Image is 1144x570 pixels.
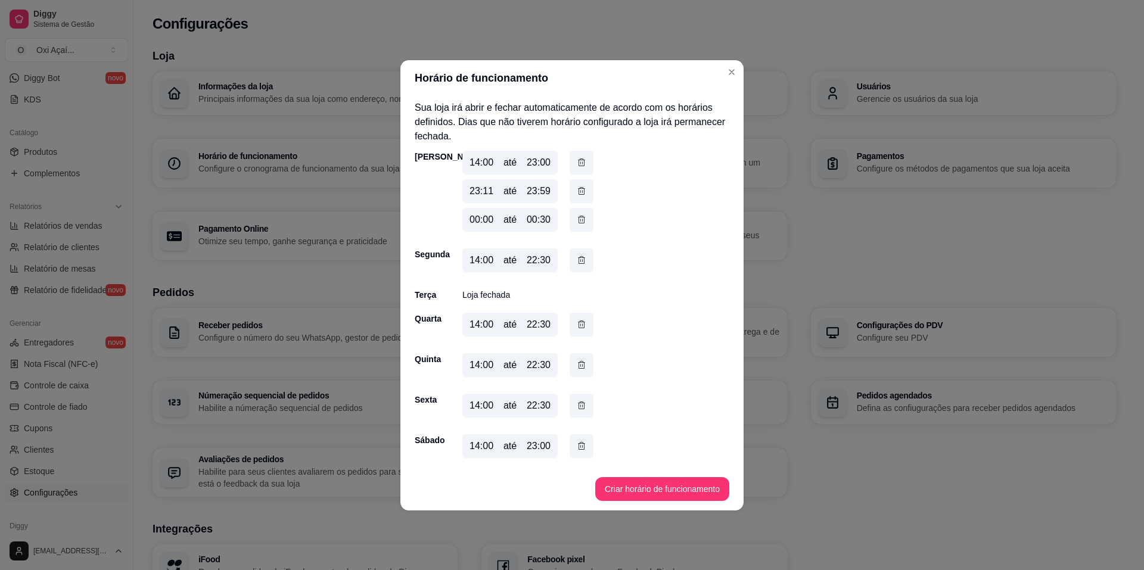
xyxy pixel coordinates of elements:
[527,213,551,227] div: 00:30
[415,248,439,260] div: Segunda
[503,155,517,170] div: até
[470,213,493,227] div: 00:00
[415,313,439,325] div: Quarta
[503,184,517,198] div: até
[527,398,551,413] div: 22:30
[415,434,439,446] div: Sábado
[415,151,439,163] div: [PERSON_NAME]
[400,60,744,96] header: Horário de funcionamento
[470,184,493,198] div: 23:11
[527,253,551,267] div: 22:30
[415,394,439,406] div: Sexta
[462,289,510,301] p: Loja fechada
[470,317,493,332] div: 14:00
[470,155,493,170] div: 14:00
[470,253,493,267] div: 14:00
[527,317,551,332] div: 22:30
[415,289,439,301] div: Terça
[470,358,493,372] div: 14:00
[503,253,517,267] div: até
[503,398,517,413] div: até
[415,101,729,144] p: Sua loja irá abrir e fechar automaticamente de acordo com os horários definidos. Dias que não tiv...
[503,213,517,227] div: até
[527,155,551,170] div: 23:00
[415,353,439,365] div: Quinta
[527,358,551,372] div: 22:30
[527,184,551,198] div: 23:59
[470,398,493,413] div: 14:00
[503,317,517,332] div: até
[722,63,741,82] button: Close
[470,439,493,453] div: 14:00
[503,439,517,453] div: até
[503,358,517,372] div: até
[527,439,551,453] div: 23:00
[595,477,729,501] button: Criar horário de funcionamento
